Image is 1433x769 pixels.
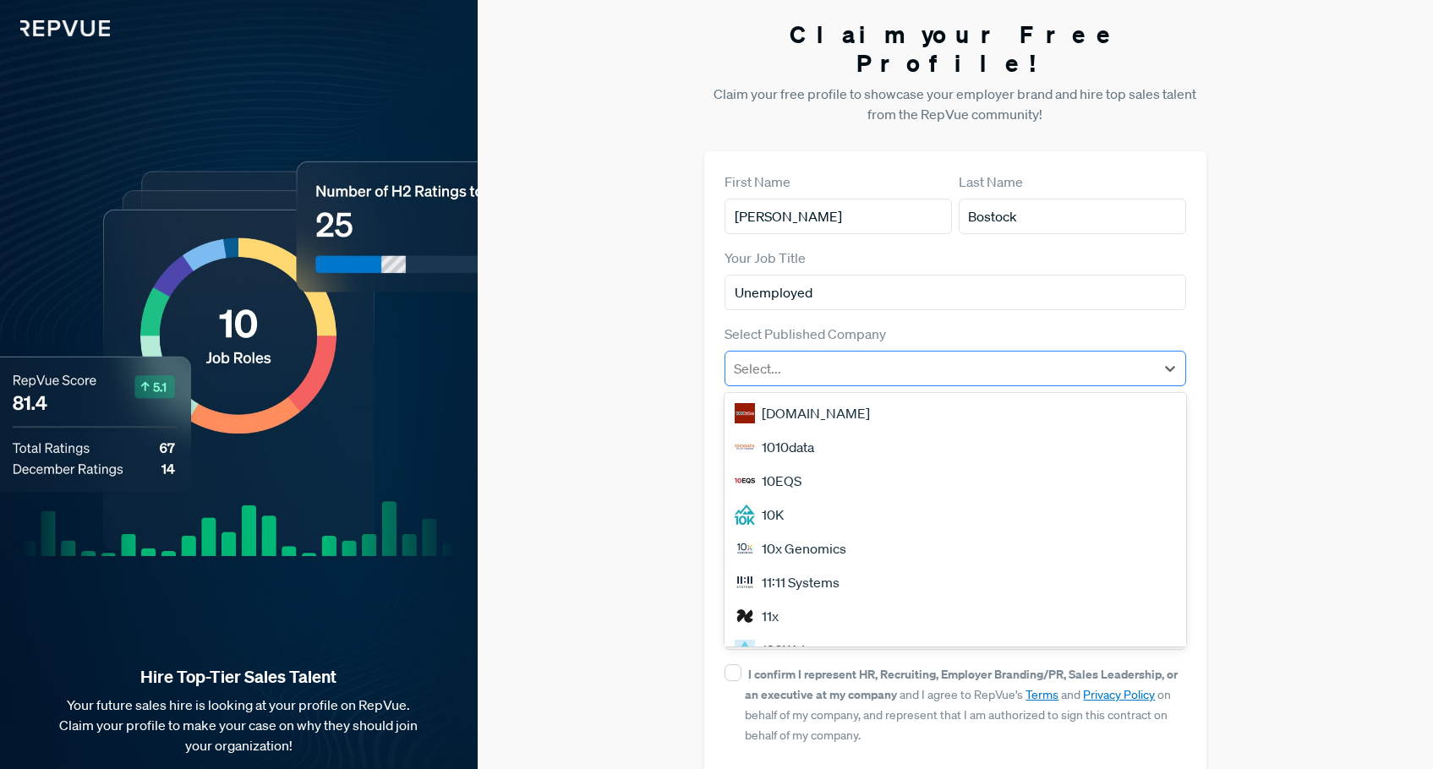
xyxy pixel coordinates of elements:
[735,471,755,491] img: 10EQS
[735,572,755,592] img: 11:11 Systems
[725,633,1185,667] div: 120Water
[725,275,1185,310] input: Title
[735,504,755,525] img: 10K
[745,666,1178,702] strong: I confirm I represent HR, Recruiting, Employer Branding/PR, Sales Leadership, or an executive at ...
[27,666,451,688] strong: Hire Top-Tier Sales Talent
[725,199,952,234] input: First Name
[735,538,755,559] img: 10x Genomics
[725,565,1185,599] div: 11:11 Systems
[745,667,1178,743] span: and I agree to RepVue’s and on behalf of my company, and represent that I am authorized to sign t...
[735,640,755,660] img: 120Water
[959,172,1023,192] label: Last Name
[735,437,755,457] img: 1010data
[725,248,806,268] label: Your Job Title
[725,498,1185,532] div: 10K
[725,464,1185,498] div: 10EQS
[1026,687,1058,702] a: Terms
[735,403,755,423] img: 1000Bulbs.com
[735,606,755,626] img: 11x
[725,324,886,344] label: Select Published Company
[1083,687,1155,702] a: Privacy Policy
[725,172,790,192] label: First Name
[725,599,1185,633] div: 11x
[959,199,1186,234] input: Last Name
[725,396,1185,430] div: [DOMAIN_NAME]
[725,430,1185,464] div: 1010data
[27,695,451,755] p: Your future sales hire is looking at your profile on RepVue. Claim your profile to make your case...
[704,84,1206,124] p: Claim your free profile to showcase your employer brand and hire top sales talent from the RepVue...
[704,20,1206,77] h3: Claim your Free Profile!
[725,532,1185,565] div: 10x Genomics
